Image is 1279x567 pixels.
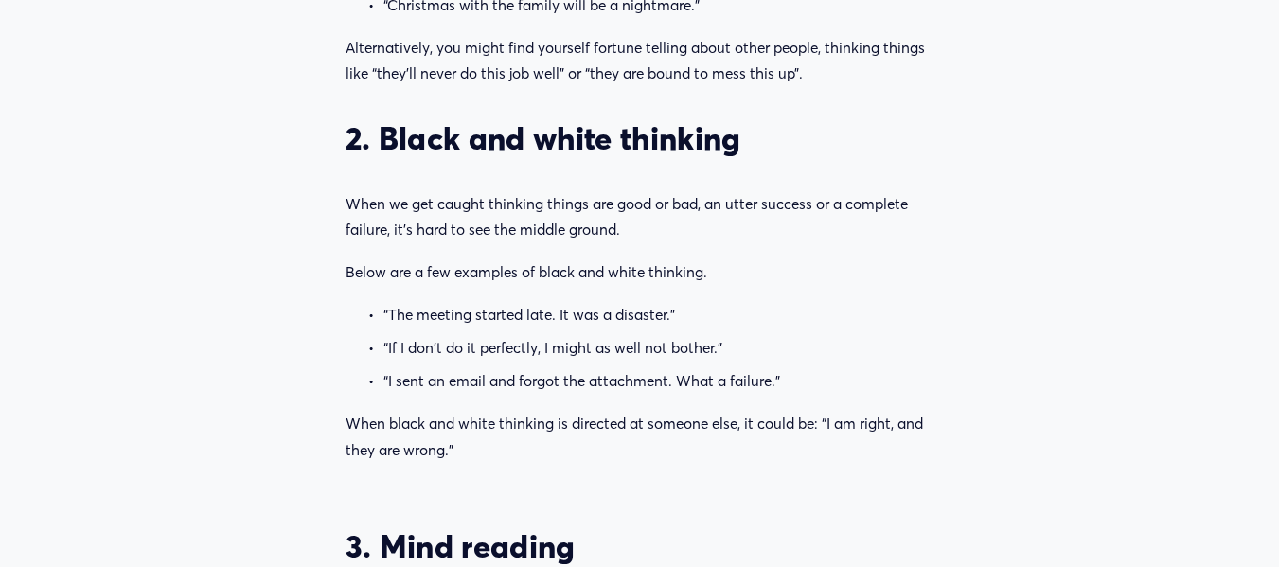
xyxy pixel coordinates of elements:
[346,527,933,566] h3: 3. Mind reading
[346,35,933,87] p: Alternatively, you might find yourself fortune telling about other people, thinking things like “...
[383,368,933,395] p: “I sent an email and forgot the attachment. What a failure.”
[383,335,933,362] p: “If I don't do it perfectly, I might as well not bother.”
[346,119,933,158] h3: 2. Black and white thinking
[383,302,933,328] p: “The meeting started late. It was a disaster.”
[346,191,933,243] p: When we get caught thinking things are good or bad, an utter success or a complete failure, it’s ...
[346,259,933,286] p: Below are a few examples of black and white thinking.
[346,411,933,463] p: When black and white thinking is directed at someone else, it could be: “I am right, and they are...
